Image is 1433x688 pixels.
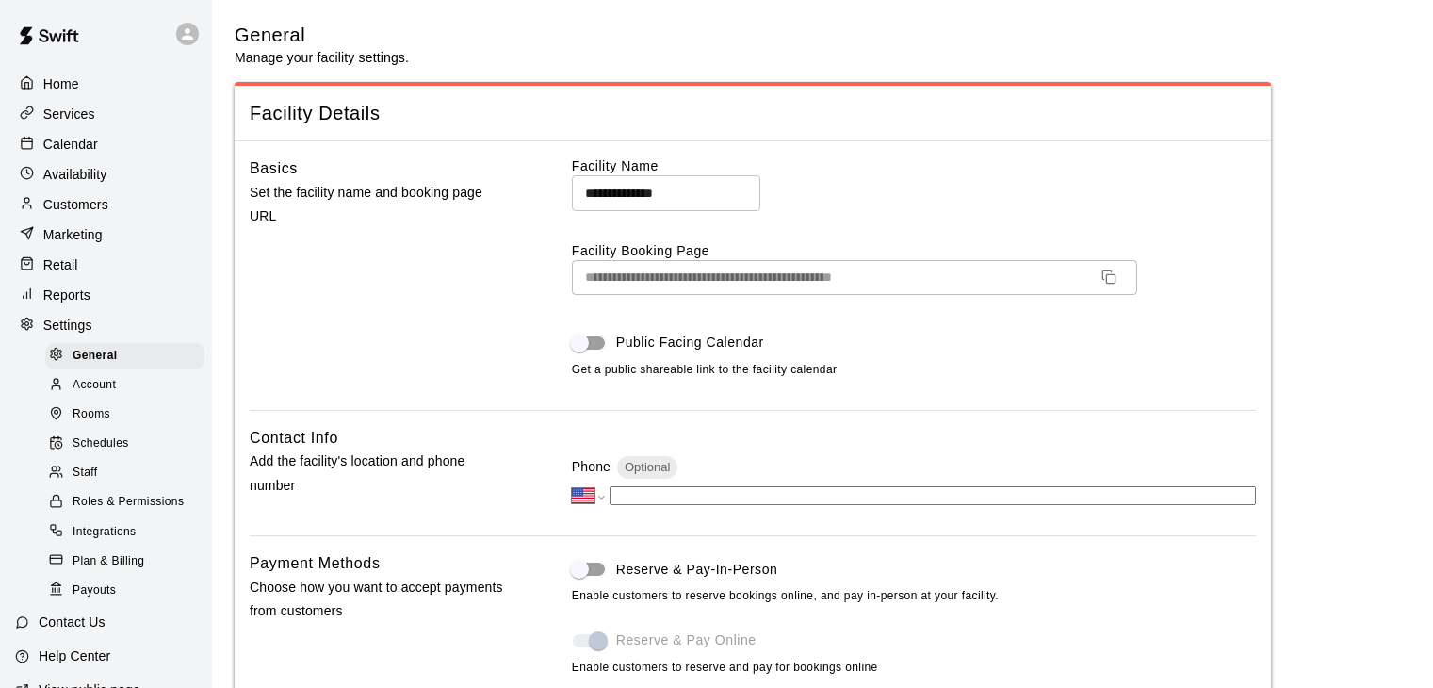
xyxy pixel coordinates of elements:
span: Enable customers to reserve bookings online, and pay in-person at your facility. [572,587,1256,606]
span: Facility Details [250,101,1256,126]
span: Staff [73,464,97,483]
p: Settings [43,316,92,335]
div: Schedules [45,431,204,457]
span: Roles & Permissions [73,493,184,512]
a: Marketing [15,221,197,249]
p: Manage your facility settings. [235,48,409,67]
div: Plan & Billing [45,549,204,575]
div: General [45,343,204,369]
a: Integrations [45,517,212,547]
span: Payouts [73,582,116,600]
a: Schedules [45,430,212,459]
p: Set the facility name and booking page URL [250,181,512,228]
a: Calendar [15,130,197,158]
h6: Contact Info [250,426,338,450]
p: Choose how you want to accept payments from customers [250,576,512,623]
p: Retail [43,255,78,274]
p: Contact Us [39,613,106,631]
a: Plan & Billing [45,547,212,576]
p: Customers [43,195,108,214]
p: Marketing [43,225,103,244]
a: Payouts [45,576,212,605]
p: Calendar [43,135,98,154]
p: Availability [43,165,107,184]
p: Home [43,74,79,93]
label: Facility Booking Page [572,241,1256,260]
span: Account [73,376,116,395]
a: Availability [15,160,197,188]
span: Integrations [73,523,137,542]
span: Rooms [73,405,110,424]
p: Reports [43,286,90,304]
div: Roles & Permissions [45,489,204,516]
div: Payouts [45,578,204,604]
span: Optional [617,460,677,474]
p: Services [43,105,95,123]
span: Public Facing Calendar [616,333,764,352]
span: Enable customers to reserve and pay for bookings online [572,661,878,674]
div: Rooms [45,401,204,428]
h6: Basics [250,156,298,181]
p: Add the facility's location and phone number [250,450,512,497]
a: General [45,341,212,370]
div: Staff [45,460,204,486]
span: Plan & Billing [73,552,144,571]
a: Retail [15,251,197,279]
button: Copy URL [1094,262,1124,292]
p: Phone [572,457,611,476]
a: Customers [15,190,197,219]
div: Account [45,372,204,399]
a: Rooms [45,401,212,430]
div: Integrations [45,519,204,546]
span: Schedules [73,434,129,453]
a: Account [45,370,212,400]
a: Roles & Permissions [45,488,212,517]
a: Services [15,100,197,128]
a: Home [15,70,197,98]
label: Facility Name [572,156,1256,175]
a: Staff [45,459,212,488]
a: Reports [15,281,197,309]
span: Reserve & Pay-In-Person [616,560,778,580]
a: Settings [15,311,197,339]
span: Get a public shareable link to the facility calendar [572,361,838,380]
h6: Payment Methods [250,551,381,576]
h5: General [235,23,409,48]
p: Help Center [39,647,110,665]
span: General [73,347,118,366]
span: Reserve & Pay Online [616,631,757,650]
